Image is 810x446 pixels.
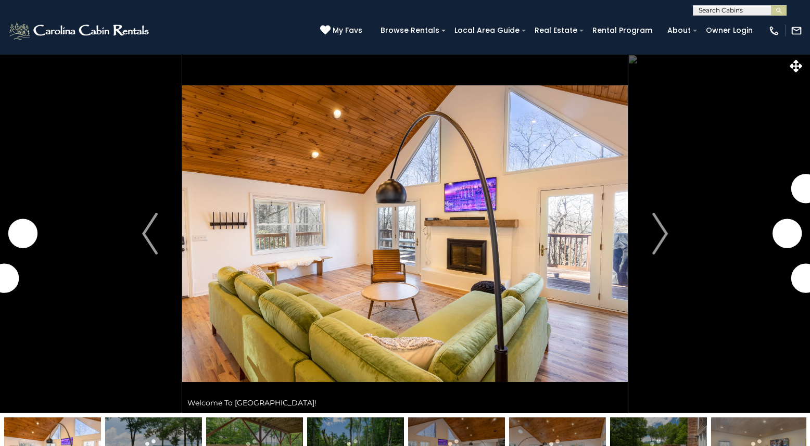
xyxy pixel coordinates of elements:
img: arrow [652,213,668,254]
img: White-1-2.png [8,20,152,41]
img: phone-regular-white.png [768,25,780,36]
span: My Favs [333,25,362,36]
a: Browse Rentals [375,22,445,39]
div: Welcome To [GEOGRAPHIC_DATA]! [182,392,628,413]
a: About [662,22,696,39]
img: arrow [142,213,158,254]
a: Owner Login [701,22,758,39]
img: mail-regular-white.png [791,25,802,36]
button: Previous [118,54,182,413]
a: Local Area Guide [449,22,525,39]
a: Rental Program [587,22,657,39]
a: Real Estate [529,22,583,39]
button: Next [628,54,692,413]
a: My Favs [320,25,365,36]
